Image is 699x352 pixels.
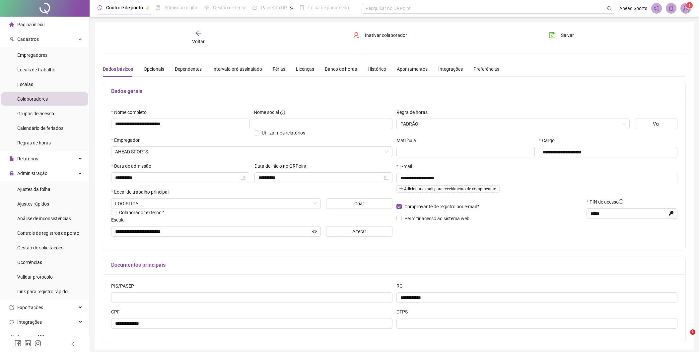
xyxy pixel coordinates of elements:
label: Data de início no QRPoint [254,162,311,170]
span: bell [668,5,674,11]
span: Admissão digital [164,5,198,10]
span: info-circle [619,199,623,204]
span: notification [654,5,660,11]
span: Criar [354,200,364,207]
span: Grupos de acesso [17,111,54,116]
span: Administração [17,171,47,176]
span: pushpin [146,6,150,10]
span: Ajustes rápidos [17,201,49,207]
label: E-mail [396,163,416,170]
span: file [9,156,14,161]
label: PIS/PASEP [111,282,138,290]
span: clock-circle [98,5,102,10]
label: Local de trabalho principal [111,188,173,196]
span: search [607,6,612,11]
span: Inativar colaborador [365,32,407,39]
span: Integrações [17,319,42,325]
div: Integrações [438,65,463,73]
div: Dependentes [175,65,202,73]
span: plus [399,187,403,191]
div: Apontamentos [397,65,428,73]
button: Salvar [544,30,579,41]
span: Nome social [254,109,279,116]
span: Folha de pagamento [308,5,351,10]
span: Cadastros [17,37,39,42]
label: CPF [111,308,124,315]
span: user-delete [353,32,360,39]
span: Alterar [352,228,366,235]
span: Voltar [192,39,205,44]
iframe: Intercom live chat [676,329,692,345]
span: 1 [690,329,695,335]
label: RG [396,282,407,290]
label: CTPS [396,308,412,315]
span: Ahead Sports [619,5,647,12]
span: Colaboradores [17,96,48,102]
span: save [549,32,556,39]
span: RUA BARRA LONGA, 82 JAGUARÉ [115,199,317,209]
span: Ajustes da folha [17,187,50,192]
span: PADRÃO [400,119,626,129]
span: file-done [156,5,160,10]
span: AHEAD SPORTS [115,147,388,157]
span: sun [204,5,209,10]
span: Relatórios [17,156,38,161]
span: Adicionar e-mail para recebimento de comprovante. [396,185,500,193]
h5: Dados gerais [111,87,677,95]
span: facebook [15,340,21,347]
span: Permitir acesso ao sistema web [404,216,469,221]
span: Controle de registros de ponto [17,230,79,236]
img: 1116 [681,3,691,13]
div: Dados básicos [103,65,133,73]
span: left [70,342,75,346]
span: Controle de ponto [106,5,143,10]
span: home [9,22,14,27]
button: Ver [635,119,677,129]
label: Empregador [111,136,144,144]
label: Escala [111,216,129,223]
span: book [300,5,304,10]
span: instagram [35,340,41,347]
span: Regras de horas [17,140,51,145]
span: info-circle [280,111,285,115]
span: pushpin [290,6,294,10]
span: Gestão de férias [213,5,246,10]
label: Cargo [539,137,559,144]
span: Salvar [561,32,574,39]
span: PIN de acesso [590,198,623,206]
span: Empregadores [17,52,47,58]
span: Exportações [17,305,43,310]
span: Escalas [17,82,33,87]
span: Ver [653,120,660,128]
span: Locais de trabalho [17,67,55,72]
span: Calendário de feriados [17,126,63,131]
span: Acesso à API [17,334,44,339]
span: api [9,334,14,339]
h5: Documentos principais [111,261,677,269]
span: dashboard [252,5,257,10]
label: Nome completo [111,109,151,116]
label: Regra de horas [396,109,432,116]
span: Análise de inconsistências [17,216,71,221]
span: Colaborador externo? [119,210,164,215]
span: Ocorrências [17,260,42,265]
button: Criar [326,198,392,209]
span: eye [312,229,317,234]
span: Validar protocolo [17,274,53,280]
span: Painel do DP [261,5,287,10]
div: Histórico [368,65,386,73]
sup: Atualize o seu contato no menu Meus Dados [686,2,693,9]
span: user-add [9,37,14,42]
span: lock [9,171,14,176]
span: Utilizar nos relatórios [262,130,305,135]
div: Licenças [296,65,314,73]
div: Preferências [473,65,499,73]
button: Alterar [326,226,392,237]
span: export [9,305,14,310]
label: Matrícula [396,137,420,144]
div: Banco de horas [325,65,357,73]
span: Página inicial [17,22,44,27]
span: Comprovante de registro por e-mail? [404,204,479,209]
button: Inativar colaborador [348,30,412,41]
span: linkedin [25,340,31,347]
